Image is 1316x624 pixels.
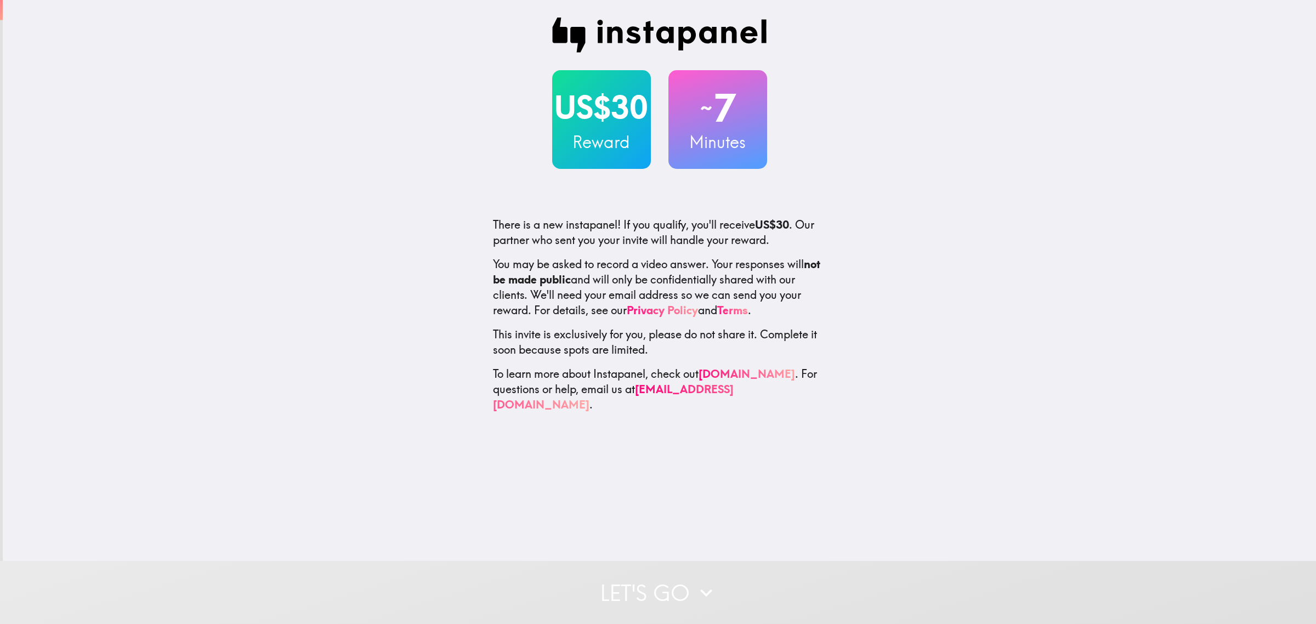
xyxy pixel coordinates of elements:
[699,367,795,381] a: [DOMAIN_NAME]
[668,131,767,154] h3: Minutes
[668,86,767,131] h2: 7
[699,92,714,124] span: ~
[552,86,651,131] h2: US$30
[493,382,734,411] a: [EMAIL_ADDRESS][DOMAIN_NAME]
[493,218,621,231] span: There is a new instapanel!
[493,257,820,286] b: not be made public
[493,366,826,412] p: To learn more about Instapanel, check out . For questions or help, email us at .
[755,218,789,231] b: US$30
[493,257,826,318] p: You may be asked to record a video answer. Your responses will and will only be confidentially sh...
[493,217,826,248] p: If you qualify, you'll receive . Our partner who sent you your invite will handle your reward.
[493,327,826,358] p: This invite is exclusively for you, please do not share it. Complete it soon because spots are li...
[552,18,767,53] img: Instapanel
[717,303,748,317] a: Terms
[552,131,651,154] h3: Reward
[627,303,698,317] a: Privacy Policy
